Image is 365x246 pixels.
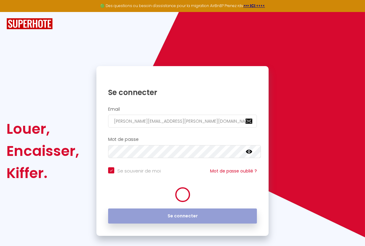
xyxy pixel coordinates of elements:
[243,3,265,8] a: >>> ICI <<<<
[108,137,257,142] h2: Mot de passe
[108,107,257,112] h2: Email
[6,118,79,140] div: Louer,
[108,115,257,128] input: Ton Email
[6,140,79,162] div: Encaisser,
[108,208,257,224] button: Se connecter
[108,88,257,97] h1: Se connecter
[210,168,257,174] a: Mot de passe oublié ?
[6,18,53,30] img: SuperHote logo
[6,162,79,184] div: Kiffer.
